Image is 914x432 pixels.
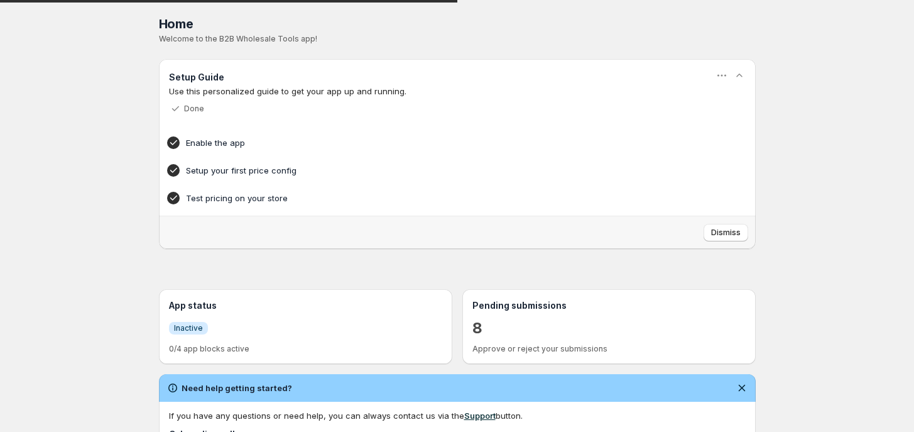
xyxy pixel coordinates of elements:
a: 8 [472,318,482,338]
h4: Enable the app [186,136,690,149]
p: Approve or reject your submissions [472,344,746,354]
h4: Test pricing on your store [186,192,690,204]
h3: App status [169,299,442,312]
span: Dismiss [711,228,741,238]
span: Inactive [174,323,203,333]
h4: Setup your first price config [186,164,690,177]
div: If you have any questions or need help, you can always contact us via the button. [169,409,746,422]
h2: Need help getting started? [182,382,292,394]
p: Use this personalized guide to get your app up and running. [169,85,746,97]
p: Welcome to the B2B Wholesale Tools app! [159,34,756,44]
a: InfoInactive [169,321,208,335]
p: Done [184,104,204,114]
span: Home [159,16,193,31]
h3: Pending submissions [472,299,746,312]
button: Dismiss notification [733,379,751,397]
h3: Setup Guide [169,71,224,84]
a: Support [464,411,496,421]
button: Dismiss [704,224,748,241]
p: 0/4 app blocks active [169,344,442,354]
